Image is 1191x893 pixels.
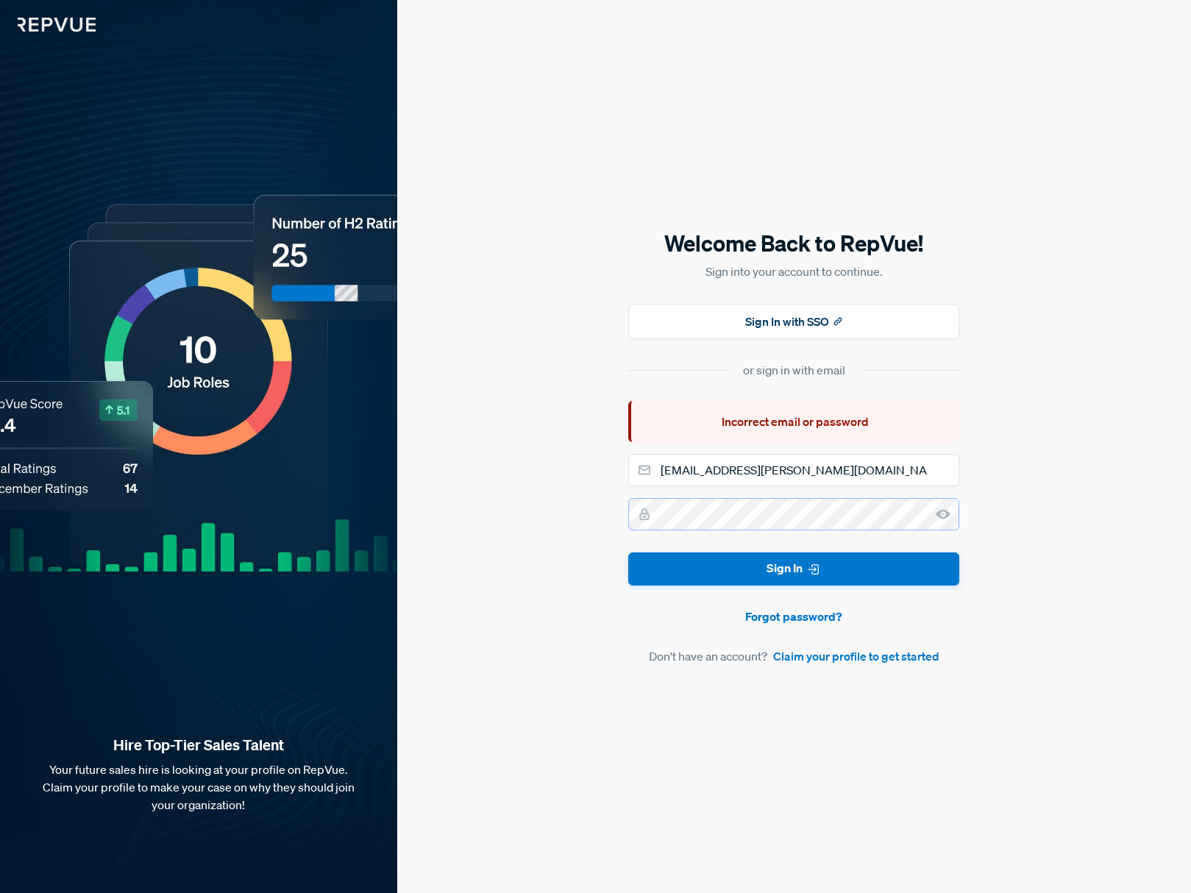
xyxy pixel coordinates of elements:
[24,761,374,814] p: Your future sales hire is looking at your profile on RepVue. Claim your profile to make your case...
[628,228,959,259] h5: Welcome Back to RepVue!
[628,401,959,442] div: Incorrect email or password
[743,361,845,379] div: or sign in with email
[628,263,959,280] p: Sign into your account to continue.
[628,552,959,586] button: Sign In
[628,647,959,665] article: Don't have an account?
[773,647,939,665] a: Claim your profile to get started
[628,608,959,625] a: Forgot password?
[628,304,959,339] button: Sign In with SSO
[24,736,374,755] strong: Hire Top-Tier Sales Talent
[628,454,959,486] input: Email address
